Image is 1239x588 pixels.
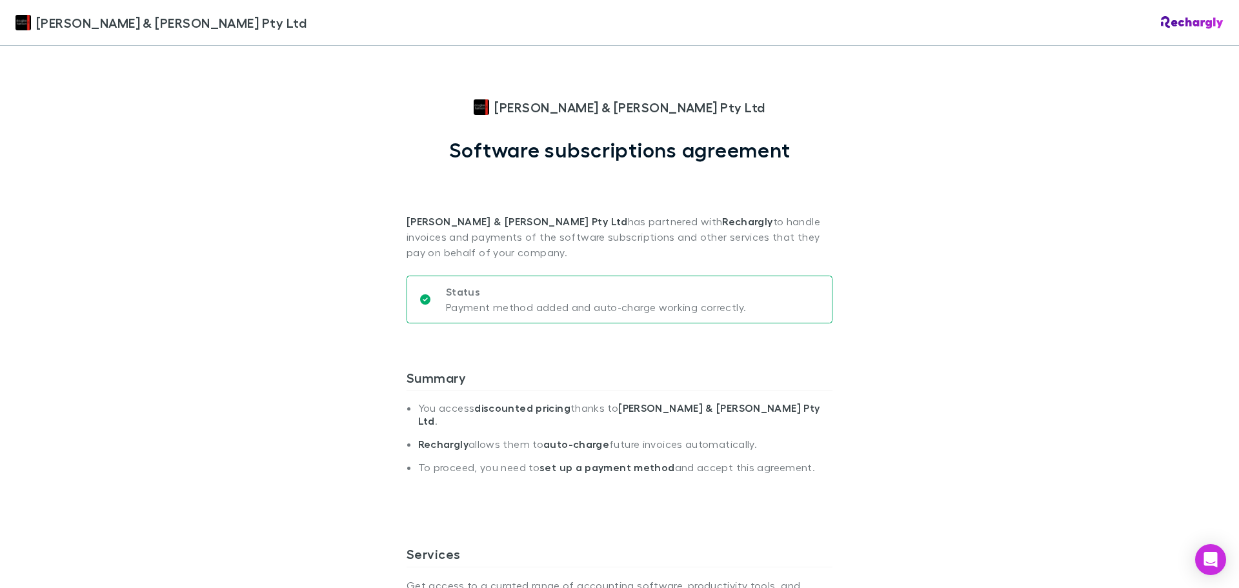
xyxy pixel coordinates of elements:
[407,546,832,567] h3: Services
[407,370,832,390] h3: Summary
[446,284,746,299] p: Status
[407,215,628,228] strong: [PERSON_NAME] & [PERSON_NAME] Pty Ltd
[449,137,791,162] h1: Software subscriptions agreement
[494,97,765,117] span: [PERSON_NAME] & [PERSON_NAME] Pty Ltd
[1195,544,1226,575] div: Open Intercom Messenger
[418,438,468,451] strong: Rechargly
[543,438,609,451] strong: auto-charge
[418,438,832,461] li: allows them to future invoices automatically.
[539,461,674,474] strong: set up a payment method
[407,162,832,260] p: has partnered with to handle invoices and payments of the software subscriptions and other servic...
[418,401,832,438] li: You access thanks to .
[418,401,820,427] strong: [PERSON_NAME] & [PERSON_NAME] Pty Ltd
[474,401,570,414] strong: discounted pricing
[446,299,746,315] p: Payment method added and auto-charge working correctly.
[722,215,772,228] strong: Rechargly
[15,15,31,30] img: Douglas & Harrison Pty Ltd's Logo
[36,13,307,32] span: [PERSON_NAME] & [PERSON_NAME] Pty Ltd
[418,461,832,484] li: To proceed, you need to and accept this agreement.
[474,99,489,115] img: Douglas & Harrison Pty Ltd's Logo
[1161,16,1224,29] img: Rechargly Logo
